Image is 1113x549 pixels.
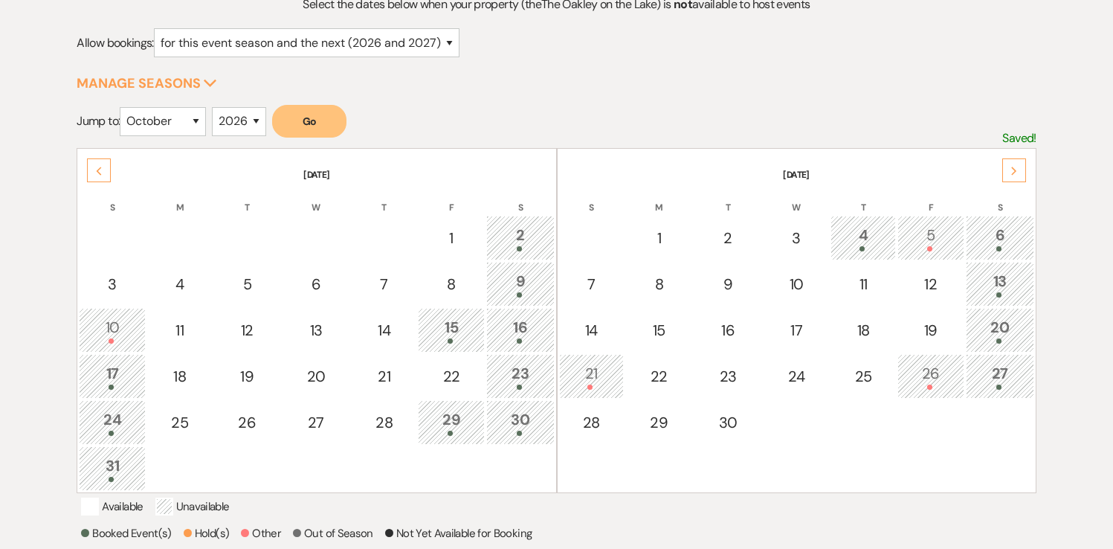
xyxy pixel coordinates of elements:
th: S [486,183,555,214]
div: 28 [567,411,616,434]
p: Out of Season [293,524,373,542]
div: 26 [906,362,956,390]
p: Available [81,498,143,516]
span: Jump to: [77,113,120,129]
div: 13 [290,319,342,341]
th: W [282,183,350,214]
div: 11 [839,273,888,295]
div: 16 [494,316,546,344]
div: 25 [155,411,204,434]
div: 23 [702,365,754,388]
th: [DATE] [79,150,554,182]
div: 11 [155,319,204,341]
div: 9 [702,273,754,295]
div: 30 [494,408,546,436]
div: 24 [87,408,138,436]
div: 23 [494,362,546,390]
div: 8 [426,273,477,295]
div: 1 [426,227,477,249]
div: 3 [772,227,821,249]
div: 16 [702,319,754,341]
div: 15 [633,319,684,341]
div: 18 [839,319,888,341]
div: 4 [155,273,204,295]
div: 8 [633,273,684,295]
div: 3 [87,273,138,295]
p: Booked Event(s) [81,524,171,542]
div: 15 [426,316,477,344]
span: Allow bookings: [77,35,153,51]
div: 26 [222,411,273,434]
button: Go [272,105,346,138]
div: 5 [222,273,273,295]
div: 7 [567,273,616,295]
div: 22 [426,365,477,388]
th: T [214,183,281,214]
div: 21 [567,362,616,390]
div: 25 [839,365,888,388]
div: 27 [290,411,342,434]
div: 28 [360,411,409,434]
div: 6 [974,224,1026,251]
div: 9 [494,270,546,298]
div: 7 [360,273,409,295]
th: [DATE] [559,150,1034,182]
div: 21 [360,365,409,388]
th: S [79,183,146,214]
th: W [764,183,829,214]
div: 29 [426,408,477,436]
th: F [897,183,964,214]
div: 20 [290,365,342,388]
div: 5 [906,224,956,251]
p: Hold(s) [184,524,230,542]
div: 1 [633,227,684,249]
div: 24 [772,365,821,388]
div: 22 [633,365,684,388]
div: 17 [87,362,138,390]
div: 19 [222,365,273,388]
div: 27 [974,362,1026,390]
div: 20 [974,316,1026,344]
div: 2 [702,227,754,249]
th: M [625,183,692,214]
th: S [559,183,625,214]
div: 14 [360,319,409,341]
p: Unavailable [155,498,230,516]
div: 12 [906,273,956,295]
div: 4 [839,224,888,251]
div: 30 [702,411,754,434]
div: 10 [772,273,821,295]
th: M [147,183,213,214]
p: Not Yet Available for Booking [385,524,532,542]
div: 10 [87,316,138,344]
div: 14 [567,319,616,341]
div: 18 [155,365,204,388]
th: F [418,183,485,214]
button: Manage Seasons [77,77,217,90]
div: 12 [222,319,273,341]
th: T [830,183,896,214]
div: 29 [633,411,684,434]
div: 19 [906,319,956,341]
th: S [966,183,1034,214]
div: 13 [974,270,1026,298]
div: 31 [87,455,138,482]
div: 6 [290,273,342,295]
p: Saved! [1002,129,1036,148]
th: T [352,183,417,214]
p: Other [241,524,281,542]
th: T [694,183,762,214]
div: 2 [494,224,546,251]
div: 17 [772,319,821,341]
